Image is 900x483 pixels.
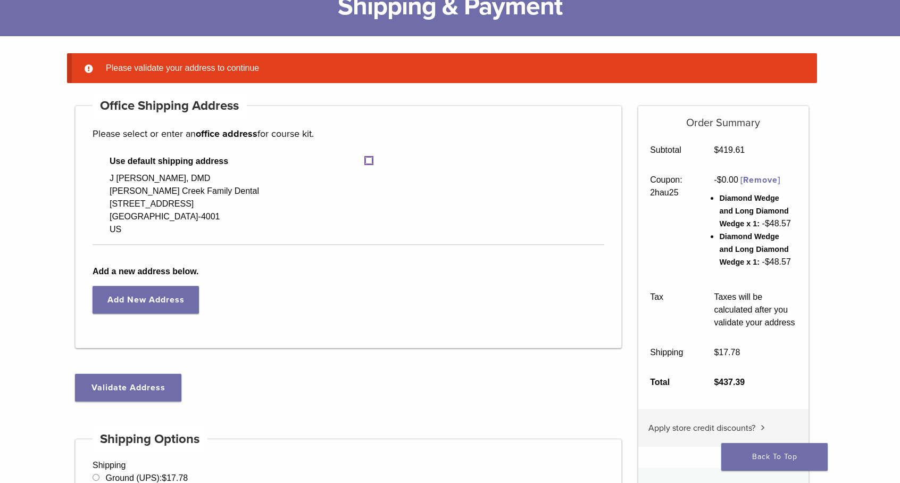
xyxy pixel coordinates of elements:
li: Please validate your address to continue [102,62,800,75]
bdi: 437.39 [714,378,745,387]
strong: office address [196,128,257,140]
span: $ [714,145,719,154]
span: $ [717,175,722,184]
bdi: 419.61 [714,145,745,154]
span: 0.00 [717,175,738,184]
span: - 48.57 [762,257,791,266]
h5: Order Summary [638,106,809,129]
th: Total [638,367,702,397]
span: Diamond Wedge and Long Diamond Wedge x 1: [719,194,788,228]
span: $ [765,257,770,266]
th: Tax [638,282,702,338]
label: Ground (UPS): [105,473,188,482]
button: Validate Address [75,374,181,402]
span: $ [714,348,719,357]
span: $ [765,219,770,228]
img: caret.svg [761,425,765,430]
h4: Office Shipping Address [93,93,247,119]
bdi: 17.78 [162,473,188,482]
span: Apply store credit discounts? [648,423,755,433]
span: Diamond Wedge and Long Diamond Wedge x 1: [719,232,788,266]
h4: Shipping Options [93,427,207,452]
span: $ [162,473,166,482]
bdi: 17.78 [714,348,740,357]
div: J [PERSON_NAME], DMD [PERSON_NAME] Creek Family Dental [STREET_ADDRESS] [GEOGRAPHIC_DATA]-4001 US [110,172,259,236]
b: Add a new address below. [93,265,604,278]
a: Remove 2hau25 coupon [740,175,780,185]
th: Shipping [638,338,702,367]
a: Back To Top [721,443,828,471]
p: Please select or enter an for course kit. [93,126,604,142]
td: Taxes will be calculated after you validate your address [702,282,809,338]
td: - [702,165,809,282]
th: Coupon: 2hau25 [638,165,702,282]
th: Subtotal [638,135,702,165]
a: Add New Address [93,286,199,314]
span: Use default shipping address [110,155,365,168]
span: $ [714,378,719,387]
span: - 48.57 [762,219,791,228]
